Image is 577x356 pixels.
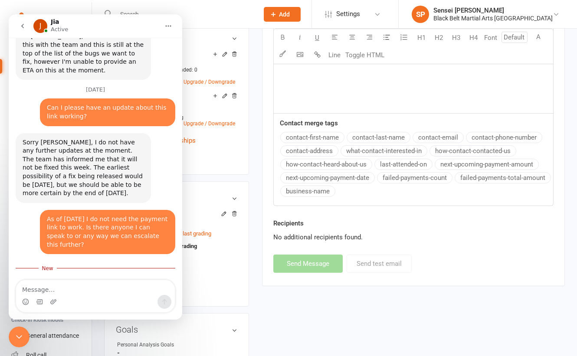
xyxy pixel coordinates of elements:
[13,284,20,291] button: Emoji picker
[347,132,410,143] button: contact-last-name
[26,332,79,339] div: General attendance
[184,79,235,85] a: Upgrade / Downgrade
[530,29,547,46] button: A
[38,89,160,106] div: Can I please have an update about this link working?
[280,159,372,170] button: how-contact-heard-about-us
[433,7,553,14] div: Sensei [PERSON_NAME]
[7,119,167,196] div: Jia says…
[465,29,482,46] button: H4
[377,172,452,183] button: failed-payments-count
[41,284,48,291] button: Upload attachment
[114,8,252,20] input: Search...
[149,281,163,294] button: Send a message…
[14,18,135,60] div: Hi [PERSON_NAME], I have escalated this with the team and this is still at the top of the list of...
[7,196,167,247] div: Sensei says…
[116,325,237,334] h3: Goals
[7,119,142,189] div: Sorry [PERSON_NAME], I do not have any further updates at the moment. The team has informed me th...
[280,172,375,183] button: next-upcoming-payment-date
[184,121,235,127] a: Upgrade / Downgrade
[7,261,167,279] div: [DATE]
[7,266,166,281] textarea: Message…
[280,145,338,157] button: contact-address
[435,159,539,170] button: next-upcoming-payment-amount
[343,46,387,64] button: Toggle HTML
[433,14,553,22] div: Black Belt Martial Arts [GEOGRAPHIC_DATA]
[117,341,189,349] div: Personal Analysis Goals
[326,46,343,64] button: Line
[264,7,301,22] button: Add
[430,29,447,46] button: H2
[10,9,32,30] a: Clubworx
[502,32,528,43] input: Default
[9,327,30,347] iframe: Intercom live chat
[27,284,34,291] button: Gif picker
[413,132,464,143] button: contact-email
[38,201,160,235] div: As of [DATE] I do not need the payment link to work. Is there anyone I can speak to or any way we...
[280,118,338,128] label: Contact merge tags
[455,172,551,183] button: failed-payments-total-amount
[273,218,304,229] label: Recipients
[341,145,427,157] button: what-contact-interested-in
[31,84,167,111] div: Can I please have an update about this link working?
[413,29,430,46] button: H1
[279,11,290,18] span: Add
[7,72,167,84] div: [DATE]
[7,84,167,118] div: Sensei says…
[374,159,433,170] button: last-attended-on
[336,4,360,24] span: Settings
[169,229,211,238] button: undo last grading
[9,14,182,320] iframe: Intercom live chat
[308,29,326,46] button: U
[315,34,319,42] span: U
[482,29,499,46] button: Font
[466,132,542,143] button: contact-phone-number
[280,186,335,197] button: business-name
[11,326,92,346] a: General attendance kiosk mode
[273,232,554,242] div: No additional recipients found.
[447,29,465,46] button: H3
[280,132,344,143] button: contact-first-name
[429,145,516,157] button: how-contact-contacted-us
[412,6,429,23] div: SP
[14,124,135,183] div: Sorry [PERSON_NAME], I do not have any further updates at the moment. The team has informed me th...
[31,196,167,240] div: As of [DATE] I do not need the payment link to work. Is there anyone I can speak to or any way we...
[170,67,197,73] span: Attended: 0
